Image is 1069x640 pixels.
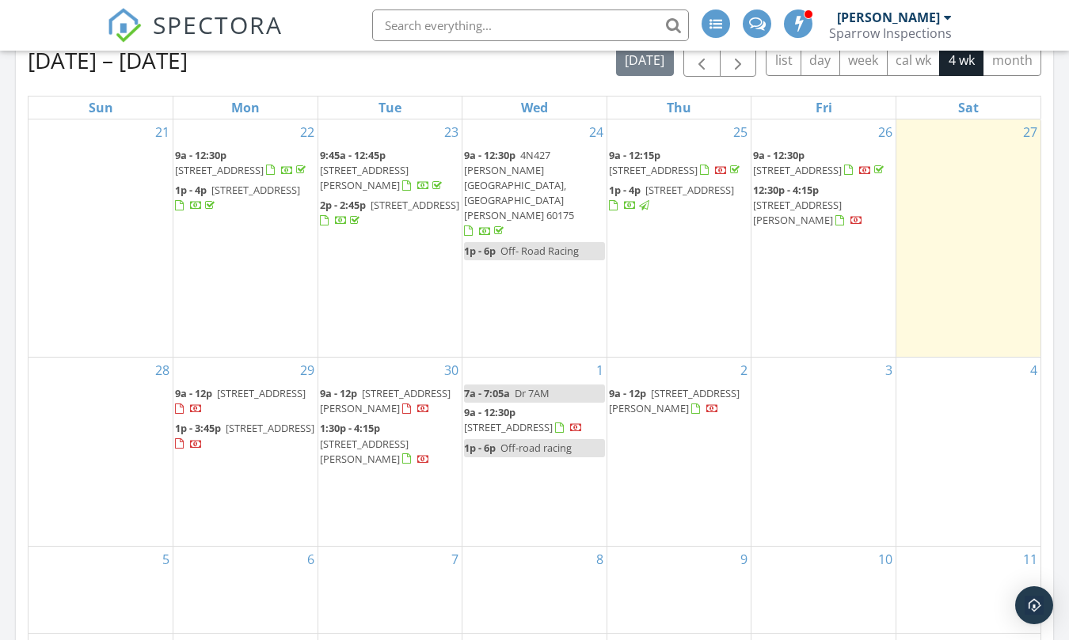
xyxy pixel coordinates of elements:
[320,421,430,465] a: 1:30p - 4:15p [STREET_ADDRESS][PERSON_NAME]
[173,119,318,358] td: Go to September 22, 2025
[464,146,605,241] a: 9a - 12:30p 4N427 [PERSON_NAME][GEOGRAPHIC_DATA], [GEOGRAPHIC_DATA][PERSON_NAME] 60175
[751,357,896,546] td: Go to October 3, 2025
[320,437,409,466] span: [STREET_ADDRESS][PERSON_NAME]
[753,148,887,177] a: 9a - 12:30p [STREET_ADDRESS]
[152,358,173,383] a: Go to September 28, 2025
[320,386,451,415] span: [STREET_ADDRESS][PERSON_NAME]
[753,146,894,180] a: 9a - 12:30p [STREET_ADDRESS]
[829,25,952,41] div: Sparrow Inspections
[320,146,461,196] a: 9:45a - 12:45p [STREET_ADDRESS][PERSON_NAME]
[875,547,896,572] a: Go to October 10, 2025
[318,547,462,634] td: Go to October 7, 2025
[609,386,740,415] span: [STREET_ADDRESS][PERSON_NAME]
[175,148,309,177] a: 9a - 12:30p [STREET_ADDRESS]
[297,358,318,383] a: Go to September 29, 2025
[448,547,462,572] a: Go to October 7, 2025
[86,97,116,119] a: Sunday
[737,547,751,572] a: Go to October 9, 2025
[175,163,264,177] span: [STREET_ADDRESS]
[607,547,751,634] td: Go to October 9, 2025
[607,119,751,358] td: Go to September 25, 2025
[464,148,515,162] span: 9a - 12:30p
[175,421,314,450] a: 1p - 3:45p [STREET_ADDRESS]
[1027,358,1040,383] a: Go to October 4, 2025
[753,163,842,177] span: [STREET_ADDRESS]
[609,148,660,162] span: 9a - 12:15p
[766,45,801,76] button: list
[683,44,721,77] button: Previous
[441,119,462,145] a: Go to September 23, 2025
[462,119,607,358] td: Go to September 24, 2025
[730,119,751,145] a: Go to September 25, 2025
[107,21,283,55] a: SPECTORA
[939,45,983,76] button: 4 wk
[609,163,698,177] span: [STREET_ADDRESS]
[228,97,263,119] a: Monday
[753,181,894,231] a: 12:30p - 4:15p [STREET_ADDRESS][PERSON_NAME]
[609,148,743,177] a: 9a - 12:15p [STREET_ADDRESS]
[609,386,740,415] a: 9a - 12p [STREET_ADDRESS][PERSON_NAME]
[375,97,405,119] a: Tuesday
[464,403,605,437] a: 9a - 12:30p [STREET_ADDRESS]
[318,357,462,546] td: Go to September 30, 2025
[175,146,316,180] a: 9a - 12:30p [STREET_ADDRESS]
[1015,586,1053,624] div: Open Intercom Messenger
[875,119,896,145] a: Go to September 26, 2025
[839,45,888,76] button: week
[173,547,318,634] td: Go to October 6, 2025
[320,196,461,230] a: 2p - 2:45p [STREET_ADDRESS]
[29,119,173,358] td: Go to September 21, 2025
[320,148,386,162] span: 9:45a - 12:45p
[609,181,750,215] a: 1p - 4p [STREET_ADDRESS]
[753,183,819,197] span: 12:30p - 4:15p
[159,547,173,572] a: Go to October 5, 2025
[372,9,689,41] input: Search everything...
[955,97,982,119] a: Saturday
[175,181,316,215] a: 1p - 4p [STREET_ADDRESS]
[304,547,318,572] a: Go to October 6, 2025
[593,547,607,572] a: Go to October 8, 2025
[1020,119,1040,145] a: Go to September 27, 2025
[297,119,318,145] a: Go to September 22, 2025
[896,119,1040,358] td: Go to September 27, 2025
[753,183,863,227] a: 12:30p - 4:15p [STREET_ADDRESS][PERSON_NAME]
[217,386,306,400] span: [STREET_ADDRESS]
[29,547,173,634] td: Go to October 5, 2025
[175,421,221,435] span: 1p - 3:45p
[751,547,896,634] td: Go to October 10, 2025
[175,419,316,453] a: 1p - 3:45p [STREET_ADDRESS]
[518,97,551,119] a: Wednesday
[175,384,316,418] a: 9a - 12p [STREET_ADDRESS]
[29,357,173,546] td: Go to September 28, 2025
[609,146,750,180] a: 9a - 12:15p [STREET_ADDRESS]
[152,119,173,145] a: Go to September 21, 2025
[896,357,1040,546] td: Go to October 4, 2025
[175,386,212,400] span: 9a - 12p
[500,244,579,258] span: Off- Road Racing
[462,547,607,634] td: Go to October 8, 2025
[464,405,583,434] a: 9a - 12:30p [STREET_ADDRESS]
[320,419,461,469] a: 1:30p - 4:15p [STREET_ADDRESS][PERSON_NAME]
[226,421,314,435] span: [STREET_ADDRESS]
[211,183,300,197] span: [STREET_ADDRESS]
[320,421,380,435] span: 1:30p - 4:15p
[753,148,805,162] span: 9a - 12:30p
[320,198,459,227] a: 2p - 2:45p [STREET_ADDRESS]
[753,198,842,227] span: [STREET_ADDRESS][PERSON_NAME]
[153,8,283,41] span: SPECTORA
[462,357,607,546] td: Go to October 1, 2025
[607,357,751,546] td: Go to October 2, 2025
[837,9,940,25] div: [PERSON_NAME]
[645,183,734,197] span: [STREET_ADDRESS]
[882,358,896,383] a: Go to October 3, 2025
[515,386,550,400] span: Dr 7AM
[586,119,607,145] a: Go to September 24, 2025
[464,420,553,434] span: [STREET_ADDRESS]
[812,97,835,119] a: Friday
[28,44,188,76] h2: [DATE] – [DATE]
[983,45,1041,76] button: month
[751,119,896,358] td: Go to September 26, 2025
[1020,547,1040,572] a: Go to October 11, 2025
[593,358,607,383] a: Go to October 1, 2025
[720,44,757,77] button: Next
